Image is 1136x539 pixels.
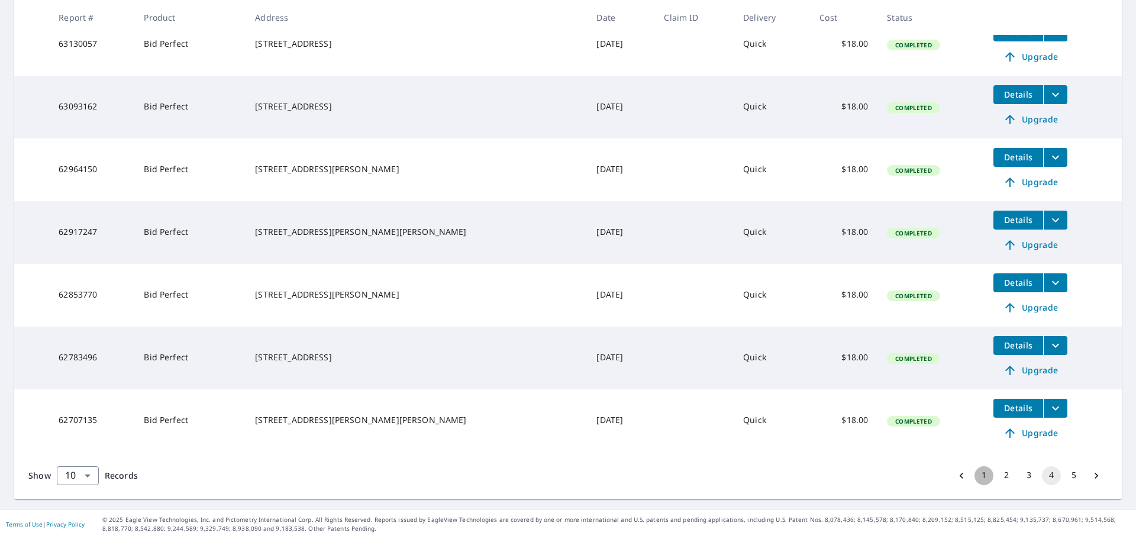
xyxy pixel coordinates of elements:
[993,110,1067,129] a: Upgrade
[1001,238,1060,252] span: Upgrade
[888,41,938,49] span: Completed
[1043,273,1067,292] button: filesDropdownBtn-62853770
[1043,85,1067,104] button: filesDropdownBtn-63093162
[1064,466,1083,485] button: Go to page 5
[950,466,1108,485] nav: pagination navigation
[1043,148,1067,167] button: filesDropdownBtn-62964150
[1087,466,1106,485] button: Go to next page
[134,201,246,264] td: Bid Perfect
[1019,466,1038,485] button: Go to page 3
[255,38,577,50] div: [STREET_ADDRESS]
[974,466,993,485] button: Go to page 1
[993,235,1067,254] a: Upgrade
[587,201,654,264] td: [DATE]
[1001,301,1060,315] span: Upgrade
[587,13,654,76] td: [DATE]
[587,327,654,389] td: [DATE]
[1043,399,1067,418] button: filesDropdownBtn-62707135
[134,389,246,452] td: Bid Perfect
[810,13,877,76] td: $18.00
[810,201,877,264] td: $18.00
[105,470,138,481] span: Records
[255,163,577,175] div: [STREET_ADDRESS][PERSON_NAME]
[1001,112,1060,127] span: Upgrade
[734,201,810,264] td: Quick
[888,166,938,175] span: Completed
[810,327,877,389] td: $18.00
[255,414,577,426] div: [STREET_ADDRESS][PERSON_NAME][PERSON_NAME]
[255,226,577,238] div: [STREET_ADDRESS][PERSON_NAME][PERSON_NAME]
[1043,336,1067,355] button: filesDropdownBtn-62783496
[952,466,971,485] button: Go to previous page
[993,336,1043,355] button: detailsBtn-62783496
[1001,151,1036,163] span: Details
[255,289,577,301] div: [STREET_ADDRESS][PERSON_NAME]
[888,292,938,300] span: Completed
[49,138,134,201] td: 62964150
[993,148,1043,167] button: detailsBtn-62964150
[49,264,134,327] td: 62853770
[1001,214,1036,225] span: Details
[993,273,1043,292] button: detailsBtn-62853770
[134,327,246,389] td: Bid Perfect
[1001,363,1060,377] span: Upgrade
[49,201,134,264] td: 62917247
[888,229,938,237] span: Completed
[255,351,577,363] div: [STREET_ADDRESS]
[587,264,654,327] td: [DATE]
[1042,466,1061,485] button: page 4
[28,470,51,481] span: Show
[1001,277,1036,288] span: Details
[49,389,134,452] td: 62707135
[102,515,1130,533] p: © 2025 Eagle View Technologies, Inc. and Pictometry International Corp. All Rights Reserved. Repo...
[587,138,654,201] td: [DATE]
[993,173,1067,192] a: Upgrade
[255,101,577,112] div: [STREET_ADDRESS]
[734,264,810,327] td: Quick
[888,104,938,112] span: Completed
[993,298,1067,317] a: Upgrade
[1001,402,1036,414] span: Details
[49,76,134,138] td: 63093162
[810,264,877,327] td: $18.00
[6,521,85,528] p: |
[57,466,99,485] div: Show 10 records
[734,138,810,201] td: Quick
[734,389,810,452] td: Quick
[888,417,938,425] span: Completed
[1001,426,1060,440] span: Upgrade
[997,466,1016,485] button: Go to page 2
[46,520,85,528] a: Privacy Policy
[134,138,246,201] td: Bid Perfect
[993,85,1043,104] button: detailsBtn-63093162
[1001,50,1060,64] span: Upgrade
[993,424,1067,443] a: Upgrade
[810,389,877,452] td: $18.00
[993,47,1067,66] a: Upgrade
[6,520,43,528] a: Terms of Use
[49,327,134,389] td: 62783496
[134,264,246,327] td: Bid Perfect
[734,76,810,138] td: Quick
[134,76,246,138] td: Bid Perfect
[1043,211,1067,230] button: filesDropdownBtn-62917247
[810,76,877,138] td: $18.00
[587,76,654,138] td: [DATE]
[993,361,1067,380] a: Upgrade
[1001,89,1036,100] span: Details
[734,327,810,389] td: Quick
[734,13,810,76] td: Quick
[888,354,938,363] span: Completed
[134,13,246,76] td: Bid Perfect
[587,389,654,452] td: [DATE]
[57,459,99,492] div: 10
[1001,340,1036,351] span: Details
[1001,175,1060,189] span: Upgrade
[49,13,134,76] td: 63130057
[993,399,1043,418] button: detailsBtn-62707135
[993,211,1043,230] button: detailsBtn-62917247
[810,138,877,201] td: $18.00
